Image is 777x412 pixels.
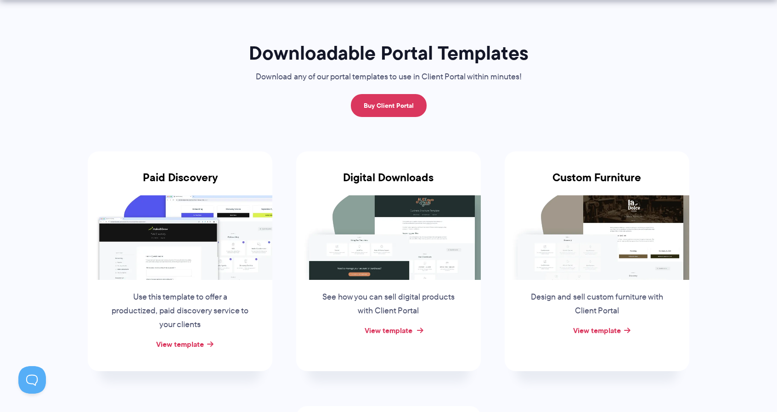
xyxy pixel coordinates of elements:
p: Download any of our portal templates to use in Client Portal within minutes! [235,70,542,84]
a: View template [573,325,621,336]
h1: Downloadable Portal Templates [235,41,542,65]
h3: Paid Discovery [88,171,272,195]
iframe: Toggle Customer Support [18,366,46,394]
h3: Digital Downloads [296,171,481,195]
p: Design and sell custom furniture with Client Portal [527,290,667,318]
p: See how you can sell digital products with Client Portal [319,290,458,318]
h3: Custom Furniture [505,171,689,195]
a: View template [365,325,412,336]
a: View template [156,339,204,350]
p: Use this template to offer a productized, paid discovery service to your clients [110,290,250,332]
a: Buy Client Portal [351,94,427,117]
